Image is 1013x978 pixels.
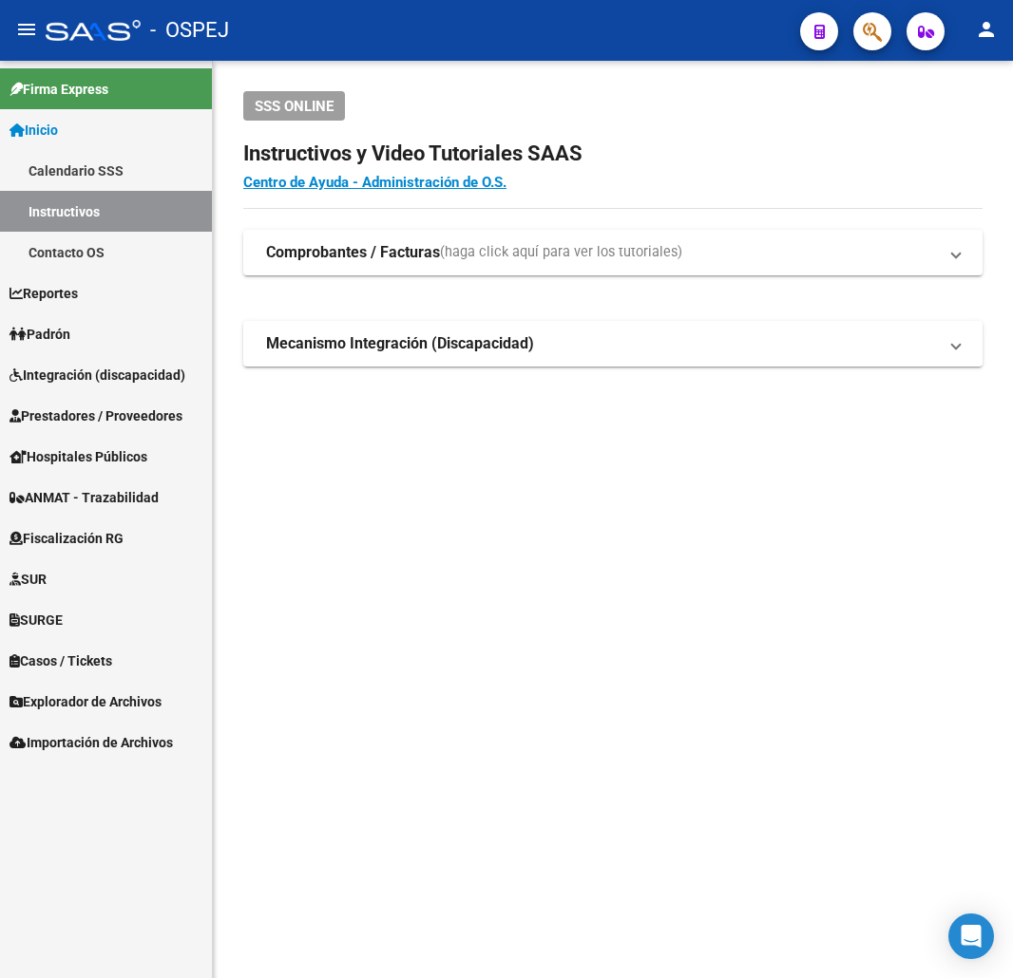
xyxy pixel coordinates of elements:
span: Casos / Tickets [10,650,112,671]
span: Fiscalización RG [10,528,124,549]
strong: Comprobantes / Facturas [266,242,440,263]
span: Hospitales Públicos [10,446,147,467]
mat-expansion-panel-header: Comprobantes / Facturas(haga click aquí para ver los tutoriales) [243,230,983,275]
span: - OSPEJ [150,9,229,51]
h2: Instructivos y Video Tutoriales SAAS [243,136,983,172]
span: Reportes [10,283,78,304]
span: Prestadores / Proveedores [10,405,182,426]
span: SUR [10,569,47,590]
div: Open Intercom Messenger [948,913,994,959]
span: Explorador de Archivos [10,691,162,712]
strong: Mecanismo Integración (Discapacidad) [266,333,534,354]
span: Integración (discapacidad) [10,365,185,386]
span: ANMAT - Trazabilidad [10,487,159,508]
span: SURGE [10,610,63,630]
a: Centro de Ayuda - Administración de O.S. [243,174,506,191]
span: SSS ONLINE [255,98,334,115]
span: (haga click aquí para ver los tutoriales) [440,242,682,263]
button: SSS ONLINE [243,91,345,121]
span: Padrón [10,324,70,345]
span: Importación de Archivos [10,732,173,753]
span: Inicio [10,120,58,141]
mat-expansion-panel-header: Mecanismo Integración (Discapacidad) [243,321,983,367]
span: Firma Express [10,79,108,100]
mat-icon: menu [15,18,38,41]
mat-icon: person [975,18,998,41]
